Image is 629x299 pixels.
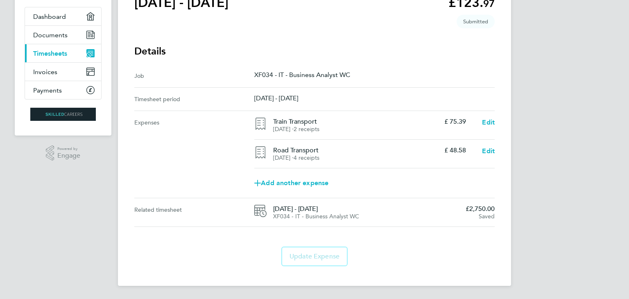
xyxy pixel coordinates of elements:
span: This timesheet is Submitted. [457,15,495,28]
h4: Train Transport [273,118,437,126]
p: [DATE] - [DATE] [254,94,495,102]
span: [DATE] - [DATE] [273,205,459,213]
div: Expenses [134,111,254,198]
a: Go to home page [25,108,102,121]
span: Edit [482,147,495,155]
h4: Road Transport [273,146,437,154]
div: Timesheet period [134,94,254,104]
span: Dashboard [33,13,66,20]
a: Add another expense [254,175,495,191]
span: Powered by [57,145,80,152]
a: [DATE] - [DATE]XF034 - IT - Business Analyst WC£2,750.00Saved [254,205,495,220]
a: Timesheets [25,44,101,62]
a: Edit [482,146,495,156]
p: £ 48.58 [444,146,466,154]
span: Invoices [33,68,57,76]
h3: Details [134,45,495,58]
span: 2 receipts [294,126,319,133]
span: Timesheets [33,50,67,57]
p: £ 75.39 [444,118,466,126]
span: [DATE] ⋅ [273,126,294,133]
a: Powered byEngage [46,145,81,161]
div: Job [134,71,254,81]
span: [DATE] ⋅ [273,154,294,161]
a: Documents [25,26,101,44]
span: Payments [33,86,62,94]
span: 4 receipts [294,154,319,161]
span: XF034 - IT - Business Analyst WC [273,213,359,220]
span: Add another expense [254,180,328,186]
img: skilledcareers-logo-retina.png [30,108,96,121]
span: Documents [33,31,68,39]
div: Related timesheet [134,205,254,220]
a: Payments [25,81,101,99]
a: Invoices [25,63,101,81]
span: Saved [479,213,495,220]
span: Edit [482,118,495,126]
span: Engage [57,152,80,159]
a: Edit [482,118,495,127]
a: Dashboard [25,7,101,25]
span: £2,750.00 [466,205,495,213]
p: XF034 - IT - Business Analyst WC [254,71,495,79]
